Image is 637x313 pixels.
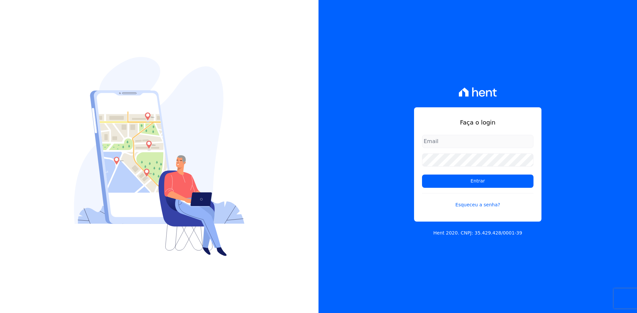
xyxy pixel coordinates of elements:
p: Hent 2020. CNPJ: 35.429.428/0001-39 [433,230,522,236]
input: Email [422,135,533,148]
input: Entrar [422,175,533,188]
img: Login [74,57,245,256]
h1: Faça o login [422,118,533,127]
a: Esqueceu a senha? [422,193,533,208]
